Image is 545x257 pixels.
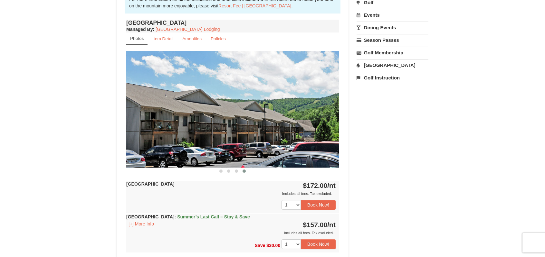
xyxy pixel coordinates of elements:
[327,182,336,189] span: /nt
[218,3,291,8] a: Resort Fee | [GEOGRAPHIC_DATA]
[126,214,250,219] strong: [GEOGRAPHIC_DATA]
[357,22,428,33] a: Dining Events
[182,36,202,41] small: Amenities
[126,190,336,197] div: Includes all fees. Tax excluded.
[175,214,176,219] span: :
[255,243,265,248] span: Save
[126,20,339,26] h4: [GEOGRAPHIC_DATA]
[357,34,428,46] a: Season Passes
[301,200,336,210] button: Book Now!
[156,27,220,32] a: [GEOGRAPHIC_DATA] Lodging
[357,72,428,84] a: Golf Instruction
[303,221,327,228] span: $157.00
[126,51,339,167] img: 18876286-40-c42fb63f.jpg
[126,27,153,32] span: Managed By
[152,36,173,41] small: Item Detail
[177,214,250,219] span: Summer’s Last Call – Stay & Save
[126,32,148,45] a: Photos
[357,59,428,71] a: [GEOGRAPHIC_DATA]
[126,220,156,227] button: [+] More Info
[148,32,177,45] a: Item Detail
[126,230,336,236] div: Includes all fees. Tax excluded.
[357,9,428,21] a: Events
[211,36,226,41] small: Policies
[126,27,154,32] strong: :
[266,243,280,248] span: $30.00
[178,32,206,45] a: Amenities
[206,32,230,45] a: Policies
[301,239,336,249] button: Book Now!
[126,181,175,187] strong: [GEOGRAPHIC_DATA]
[357,47,428,59] a: Golf Membership
[303,182,336,189] strong: $172.00
[327,221,336,228] span: /nt
[130,36,144,41] small: Photos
